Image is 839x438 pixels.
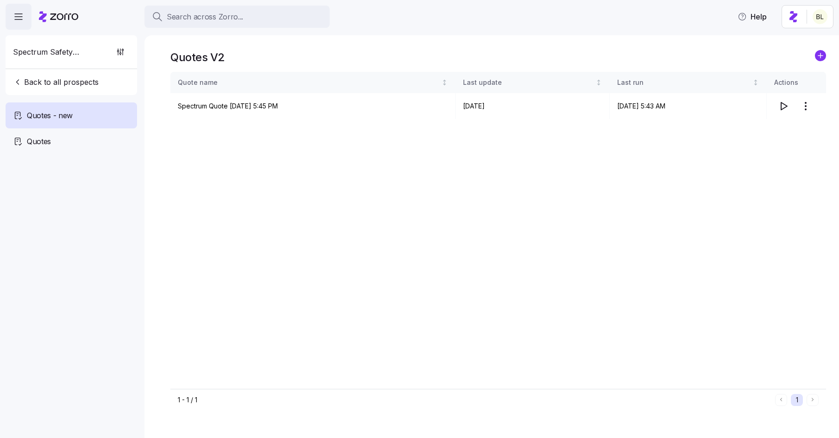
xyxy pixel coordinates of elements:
[144,6,330,28] button: Search across Zorro...
[13,46,80,58] span: Spectrum Safety Solutions
[6,128,137,154] a: Quotes
[595,79,602,86] div: Not sorted
[752,79,759,86] div: Not sorted
[610,93,767,119] td: [DATE] 5:43 AM
[813,9,827,24] img: 2fabda6663eee7a9d0b710c60bc473af
[456,93,610,119] td: [DATE]
[9,73,102,91] button: Back to all prospects
[178,395,771,405] div: 1 - 1 / 1
[13,76,99,88] span: Back to all prospects
[170,72,456,93] th: Quote nameNot sorted
[456,72,610,93] th: Last updateNot sorted
[775,394,787,406] button: Previous page
[27,110,73,121] span: Quotes - new
[463,77,594,88] div: Last update
[610,72,767,93] th: Last runNot sorted
[791,394,803,406] button: 1
[27,136,51,147] span: Quotes
[170,50,225,64] h1: Quotes V2
[441,79,448,86] div: Not sorted
[6,102,137,128] a: Quotes - new
[738,11,767,22] span: Help
[807,394,819,406] button: Next page
[167,11,243,23] span: Search across Zorro...
[730,7,774,26] button: Help
[815,50,826,64] a: add icon
[617,77,751,88] div: Last run
[774,77,819,88] div: Actions
[170,93,456,119] td: Spectrum Quote [DATE] 5:45 PM
[178,77,440,88] div: Quote name
[815,50,826,61] svg: add icon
